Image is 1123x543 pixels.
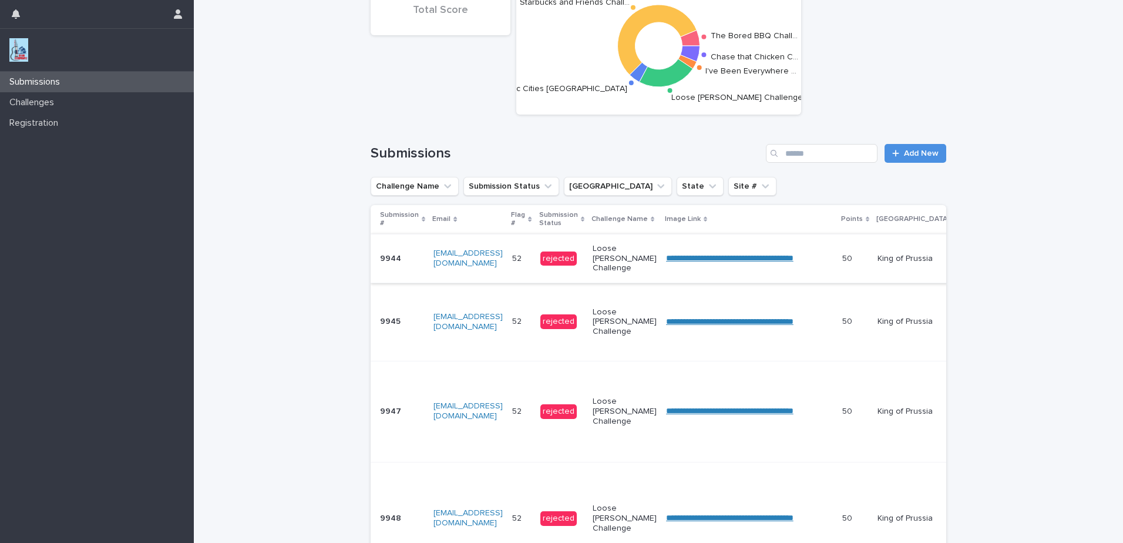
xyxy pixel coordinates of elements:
p: King of Prussia [877,407,959,417]
button: Challenge Name [371,177,459,196]
p: 9945 [380,314,403,327]
p: Flag # [511,209,525,230]
p: 9947 [380,404,404,417]
p: King of Prussia [877,514,959,524]
text: Loose [PERSON_NAME] Challenge [671,93,803,102]
p: Registration [5,118,68,129]
button: Site # [728,177,776,196]
p: 52 [512,404,524,417]
text: Music Cities [GEOGRAPHIC_DATA] [499,85,627,93]
p: Challenges [5,97,63,108]
p: Submission Status [539,209,578,230]
div: rejected [540,314,577,329]
p: 50 [842,404,855,417]
p: Submission # [380,209,419,230]
button: Closest City [564,177,672,196]
div: Total Score [391,4,490,29]
a: [EMAIL_ADDRESS][DOMAIN_NAME] [433,249,503,267]
div: rejected [540,252,577,266]
input: Search [766,144,877,163]
p: Submissions [5,76,69,88]
p: Loose [PERSON_NAME] Challenge [593,244,657,273]
button: Submission Status [463,177,559,196]
h1: Submissions [371,145,761,162]
a: [EMAIL_ADDRESS][DOMAIN_NAME] [433,402,503,420]
p: 52 [512,314,524,327]
p: 50 [842,252,855,264]
text: The Bored BBQ Chall… [711,32,798,40]
p: 52 [512,252,524,264]
p: Loose [PERSON_NAME] Challenge [593,504,657,533]
p: 52 [512,511,524,524]
a: Add New [885,144,946,163]
p: King of Prussia [877,317,959,327]
p: 9948 [380,511,404,524]
p: 50 [842,511,855,524]
a: [EMAIL_ADDRESS][DOMAIN_NAME] [433,313,503,331]
p: [GEOGRAPHIC_DATA] [876,213,950,226]
span: Add New [904,149,939,157]
div: rejected [540,511,577,526]
p: Loose [PERSON_NAME] Challenge [593,307,657,337]
p: Email [432,213,450,226]
p: 9944 [380,252,404,264]
p: Points [841,213,863,226]
text: Chase that Chicken C… [711,52,798,61]
text: I've Been Everywhere … [705,67,796,75]
p: Loose [PERSON_NAME] Challenge [593,397,657,426]
p: 50 [842,314,855,327]
button: State [677,177,724,196]
a: [EMAIL_ADDRESS][DOMAIN_NAME] [433,509,503,527]
p: King of Prussia [877,254,959,264]
p: Challenge Name [591,213,648,226]
img: jxsLJbdS1eYBI7rVAS4p [9,38,28,62]
div: rejected [540,404,577,419]
p: Image Link [665,213,701,226]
